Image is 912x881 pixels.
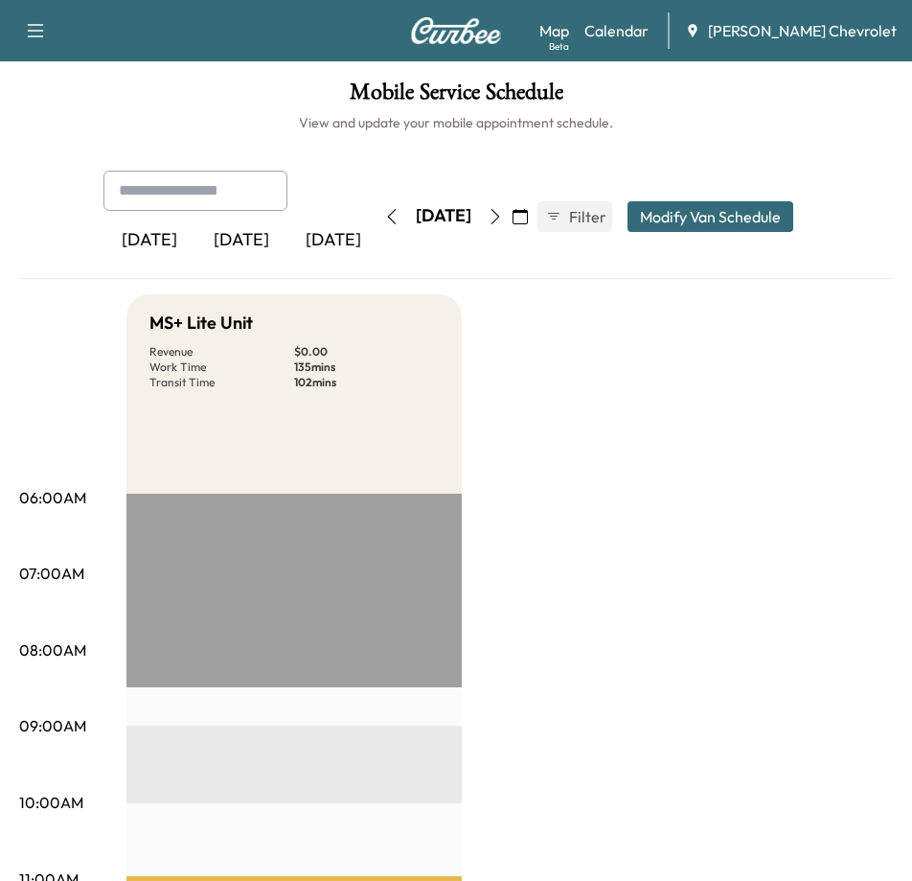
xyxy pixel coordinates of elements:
[627,201,793,232] button: Modify Van Schedule
[19,562,84,585] p: 07:00AM
[19,791,83,814] p: 10:00AM
[19,714,86,737] p: 09:00AM
[416,204,471,228] div: [DATE]
[149,359,294,375] p: Work Time
[149,344,294,359] p: Revenue
[294,344,439,359] p: $ 0.00
[537,201,612,232] button: Filter
[287,219,379,263] div: [DATE]
[410,17,502,44] img: Curbee Logo
[103,219,195,263] div: [DATE]
[195,219,287,263] div: [DATE]
[584,19,649,42] a: Calendar
[569,205,604,228] span: Filter
[19,486,86,509] p: 06:00AM
[149,310,253,336] h5: MS+ Lite Unit
[539,19,569,42] a: MapBeta
[294,375,439,390] p: 102 mins
[708,19,897,42] span: [PERSON_NAME] Chevrolet
[19,638,86,661] p: 08:00AM
[149,375,294,390] p: Transit Time
[19,113,893,132] h6: View and update your mobile appointment schedule.
[19,81,893,113] h1: Mobile Service Schedule
[294,359,439,375] p: 135 mins
[549,39,569,54] div: Beta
